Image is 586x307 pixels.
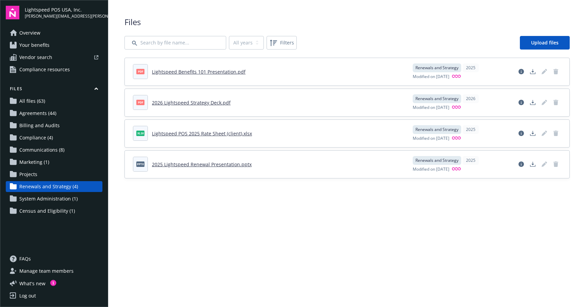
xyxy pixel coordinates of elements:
span: Modified on [DATE] [413,74,449,80]
a: Download document [527,97,538,108]
a: FAQs [6,253,102,264]
span: Projects [19,169,37,180]
button: Filters [267,36,297,50]
img: navigator-logo.svg [6,6,19,19]
a: Your benefits [6,40,102,51]
a: Projects [6,169,102,180]
span: Delete document [550,128,561,139]
a: Communications (8) [6,145,102,155]
button: Lightspeed POS USA, Inc.[PERSON_NAME][EMAIL_ADDRESS][PERSON_NAME][DOMAIN_NAME] [25,6,102,19]
a: View file details [516,97,527,108]
a: Compliance (4) [6,132,102,143]
span: pptx [136,161,144,167]
span: Filters [268,37,295,48]
button: What's new1 [6,280,56,287]
a: All files (63) [6,96,102,107]
a: Compliance resources [6,64,102,75]
a: Manage team members [6,266,102,276]
span: Overview [19,27,40,38]
span: Edit document [539,159,550,170]
a: View file details [516,159,527,170]
button: Files [6,86,102,94]
span: Renewals and Strategy [415,65,458,71]
a: Marketing (1) [6,157,102,168]
div: 2026 [463,94,479,103]
a: Overview [6,27,102,38]
span: Communications (8) [19,145,64,155]
span: Edit document [539,128,550,139]
span: Renewals and Strategy [415,96,458,102]
div: 1 [50,280,56,286]
span: Vendor search [19,52,52,63]
a: Lightspeed Benefits 101 Presentation.pdf [152,69,246,75]
span: Edit document [539,97,550,108]
span: Compliance resources [19,64,70,75]
div: Log out [19,290,36,301]
span: All files (63) [19,96,45,107]
span: Billing and Audits [19,120,60,131]
div: 2025 [463,125,479,134]
span: Edit document [539,66,550,77]
div: 2025 [463,156,479,165]
a: Vendor search [6,52,102,63]
a: Lightspeed POS 2025 Rate Sheet (client).xlsx [152,130,252,137]
span: Modified on [DATE] [413,104,449,111]
span: Renewals and Strategy [415,127,458,133]
span: Lightspeed POS USA, Inc. [25,6,102,13]
span: Your benefits [19,40,50,51]
a: Download document [527,159,538,170]
a: Download document [527,66,538,77]
span: pdf [136,100,144,105]
a: View file details [516,128,527,139]
span: [PERSON_NAME][EMAIL_ADDRESS][PERSON_NAME][DOMAIN_NAME] [25,13,102,19]
span: Delete document [550,66,561,77]
span: FAQs [19,253,31,264]
span: Files [124,16,570,28]
span: Marketing (1) [19,157,49,168]
span: What ' s new [19,280,45,287]
span: Compliance (4) [19,132,53,143]
span: Census and Eligibility (1) [19,206,75,216]
span: Filters [280,39,294,46]
span: xlsx [136,131,144,136]
a: Census and Eligibility (1) [6,206,102,216]
a: 2026 Lightspeed Strategy Deck.pdf [152,99,231,106]
span: Manage team members [19,266,74,276]
input: Search by file name... [124,36,226,50]
span: Agreements (44) [19,108,56,119]
a: System Administration (1) [6,193,102,204]
span: Renewals and Strategy [415,157,458,164]
a: View file details [516,66,527,77]
span: System Administration (1) [19,193,78,204]
span: Renewals and Strategy (4) [19,181,78,192]
a: Download document [527,128,538,139]
a: Renewals and Strategy (4) [6,181,102,192]
span: Delete document [550,97,561,108]
a: Billing and Audits [6,120,102,131]
span: pdf [136,69,144,74]
span: Upload files [531,39,559,46]
a: 2025 Lightspeed Renewal Presentation.pptx [152,161,252,168]
a: Upload files [520,36,570,50]
span: Delete document [550,159,561,170]
span: Modified on [DATE] [413,166,449,173]
div: 2025 [463,63,479,72]
a: Agreements (44) [6,108,102,119]
span: Modified on [DATE] [413,135,449,142]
